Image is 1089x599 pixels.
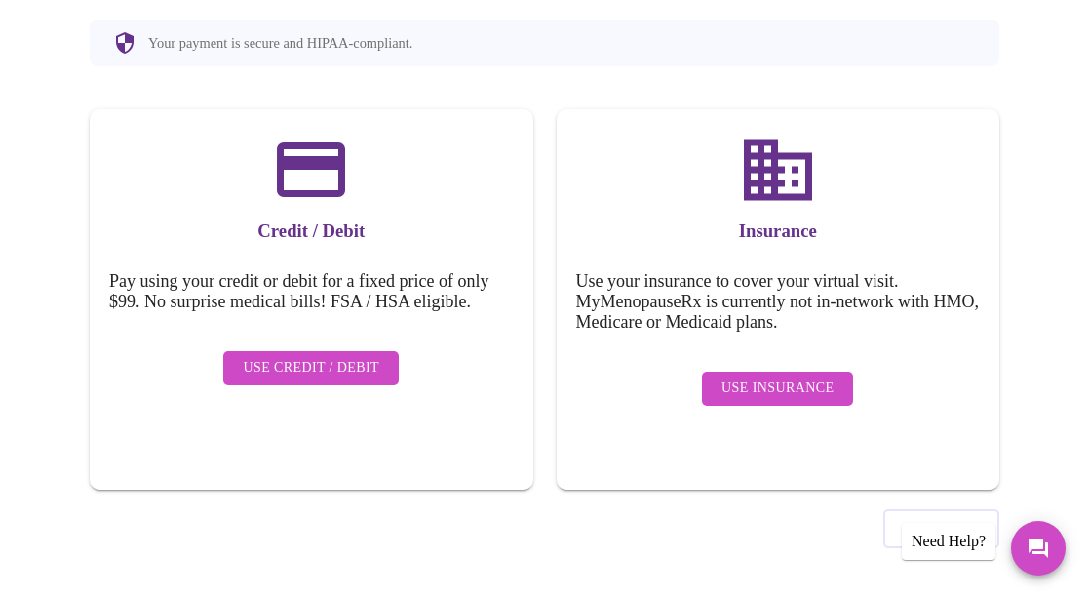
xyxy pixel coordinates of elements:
[109,271,514,312] h5: Pay using your credit or debit for a fixed price of only $99. No surprise medical bills! FSA / HS...
[883,509,999,548] button: Previous
[721,377,834,401] span: Use Insurance
[576,271,981,333] h5: Use your insurance to cover your virtual visit. MyMenopauseRx is currently not in-network with HM...
[902,523,995,560] div: Need Help?
[1011,521,1066,576] button: Messages
[243,356,379,380] span: Use Credit / Debit
[109,220,514,242] h3: Credit / Debit
[905,516,978,541] span: Previous
[148,35,412,52] p: Your payment is secure and HIPAA-compliant.
[576,220,981,242] h3: Insurance
[223,351,399,385] button: Use Credit / Debit
[702,372,853,406] button: Use Insurance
